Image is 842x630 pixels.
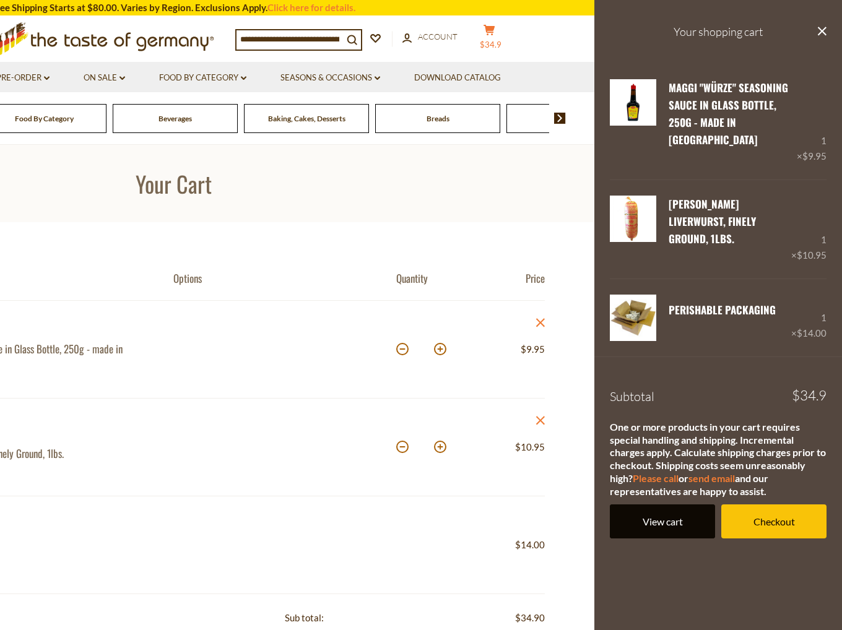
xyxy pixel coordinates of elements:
a: Maggi Liquid Seasoning in Glass Bottle [610,79,656,164]
a: View cart [610,504,715,538]
div: Options [173,272,396,285]
a: Checkout [721,504,827,538]
div: 1 × [791,295,827,341]
a: Binkert's Liverwurst, Finely Ground, 1lbs. [610,196,656,263]
a: Please call [633,472,679,484]
span: $10.95 [797,249,827,261]
span: $10.95 [515,441,545,452]
img: Binkert's Liverwurst, Finely Ground, 1lbs. [610,196,656,242]
a: Breads [427,114,449,123]
a: Click here for details. [267,2,355,13]
span: $14.00 [515,539,545,550]
div: Price [471,272,545,285]
button: $34.9 [471,24,508,55]
span: $34.9 [792,389,827,402]
div: One or more products in your cart requires special handling and shipping. Incremental charges app... [610,421,827,498]
a: PERISHABLE Packaging [669,302,776,317]
a: Download Catalog [414,71,501,85]
span: Account [418,32,458,41]
img: next arrow [554,113,566,124]
span: Sub total: [285,612,324,623]
span: $34.90 [515,610,545,626]
a: On Sale [84,71,125,85]
a: send email [688,472,735,484]
span: $9.95 [802,150,827,162]
img: Maggi Liquid Seasoning in Glass Bottle [610,79,656,126]
a: Beverages [158,114,192,123]
span: $34.9 [480,40,501,50]
img: PERISHABLE Packaging [610,295,656,341]
a: Food By Category [15,114,74,123]
a: Maggi "Würze" Seasoning Sauce in Glass Bottle, 250g - made in [GEOGRAPHIC_DATA] [669,80,788,148]
span: Subtotal [610,389,654,404]
span: $9.95 [521,343,545,355]
span: $14.00 [797,327,827,339]
div: 1 × [791,196,827,263]
a: Food By Category [159,71,246,85]
a: Account [402,30,458,44]
a: [PERSON_NAME] Liverwurst, Finely Ground, 1lbs. [669,196,756,247]
a: Seasons & Occasions [280,71,380,85]
div: 1 × [797,79,827,164]
a: Baking, Cakes, Desserts [268,114,345,123]
div: Quantity [396,272,471,285]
